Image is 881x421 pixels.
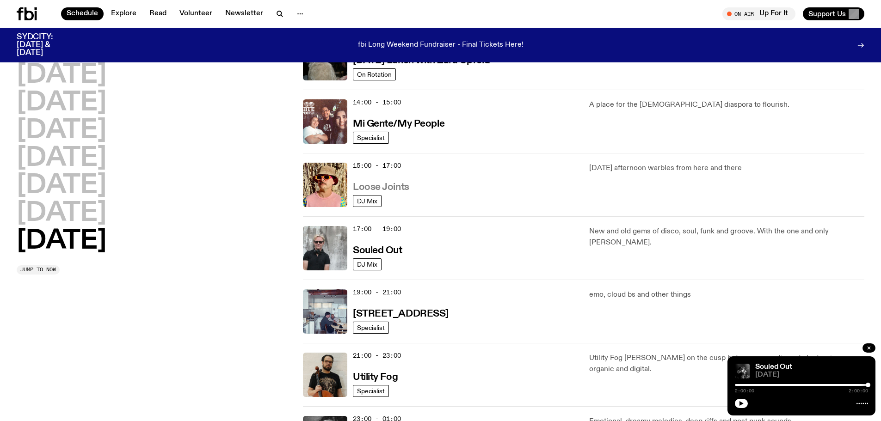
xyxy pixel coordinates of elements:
[357,198,377,205] span: DJ Mix
[357,388,385,395] span: Specialist
[722,7,795,20] button: On AirUp For It
[353,385,389,397] a: Specialist
[303,163,347,207] img: Tyson stands in front of a paperbark tree wearing orange sunglasses, a suede bucket hat and a pin...
[353,246,402,256] h3: Souled Out
[353,309,449,319] h3: [STREET_ADDRESS]
[735,389,754,393] span: 2:00:00
[17,90,106,116] button: [DATE]
[17,201,106,226] button: [DATE]
[353,371,398,382] a: Utility Fog
[353,195,382,207] a: DJ Mix
[17,118,106,144] button: [DATE]
[303,226,347,270] img: Stephen looks directly at the camera, wearing a black tee, black sunglasses and headphones around...
[17,33,76,57] h3: SYDCITY: [DATE] & [DATE]
[357,71,392,78] span: On Rotation
[358,41,524,49] p: fbi Long Weekend Fundraiser - Final Tickets Here!
[353,307,449,319] a: [STREET_ADDRESS]
[303,353,347,397] img: Peter holds a cello, wearing a black graphic tee and glasses. He looks directly at the camera aga...
[808,10,846,18] span: Support Us
[105,7,142,20] a: Explore
[589,353,864,375] p: Utility Fog [PERSON_NAME] on the cusp between acoustic and electronic, organic and digital.
[353,161,401,170] span: 15:00 - 17:00
[353,372,398,382] h3: Utility Fog
[589,163,864,174] p: [DATE] afternoon warbles from here and there
[144,7,172,20] a: Read
[61,7,104,20] a: Schedule
[353,132,389,144] a: Specialist
[849,389,868,393] span: 2:00:00
[353,181,409,192] a: Loose Joints
[353,351,401,360] span: 21:00 - 23:00
[17,173,106,199] button: [DATE]
[353,244,402,256] a: Souled Out
[589,289,864,300] p: emo, cloud bs and other things
[17,146,106,171] button: [DATE]
[755,363,792,371] a: Souled Out
[357,261,377,268] span: DJ Mix
[353,98,401,107] span: 14:00 - 15:00
[353,288,401,297] span: 19:00 - 21:00
[803,7,864,20] button: Support Us
[353,183,409,192] h3: Loose Joints
[174,7,218,20] a: Volunteer
[353,119,444,129] h3: Mi Gente/My People
[17,265,60,275] button: Jump to now
[17,62,106,88] button: [DATE]
[17,228,106,254] button: [DATE]
[353,225,401,233] span: 17:00 - 19:00
[353,68,396,80] a: On Rotation
[357,324,385,331] span: Specialist
[353,322,389,334] a: Specialist
[20,267,56,272] span: Jump to now
[589,99,864,110] p: A place for the [DEMOGRAPHIC_DATA] diaspora to flourish.
[303,289,347,334] img: Pat sits at a dining table with his profile facing the camera. Rhea sits to his left facing the c...
[589,226,864,248] p: New and old gems of disco, soul, funk and groove. With the one and only [PERSON_NAME].
[755,372,868,378] span: [DATE]
[353,258,382,270] a: DJ Mix
[353,117,444,129] a: Mi Gente/My People
[220,7,269,20] a: Newsletter
[357,134,385,141] span: Specialist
